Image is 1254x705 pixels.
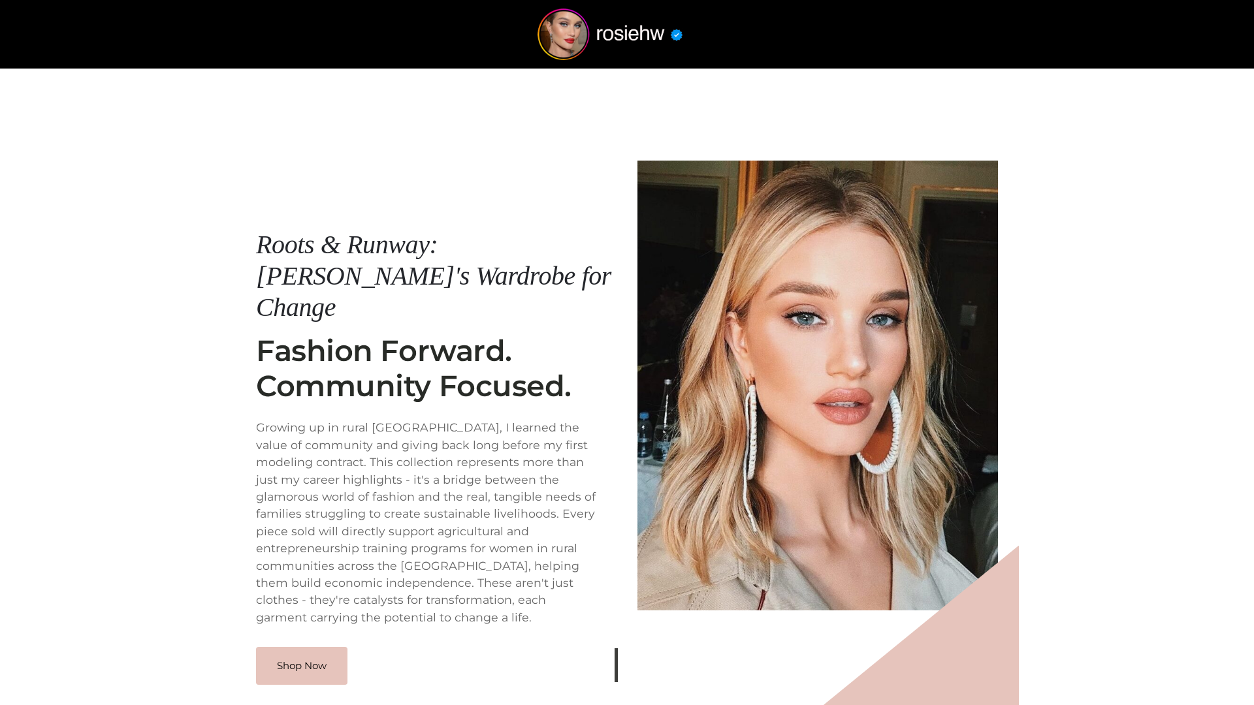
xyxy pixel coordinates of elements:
a: Shop Now [256,647,347,685]
p: Growing up in rural [GEOGRAPHIC_DATA], I learned the value of community and giving back long befo... [256,419,617,626]
h2: Fashion Forward. Community Focused. [256,334,617,404]
img: rosiehw [512,8,708,60]
h1: Roots & Runway: [PERSON_NAME]'s Wardrobe for Change [256,229,617,323]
